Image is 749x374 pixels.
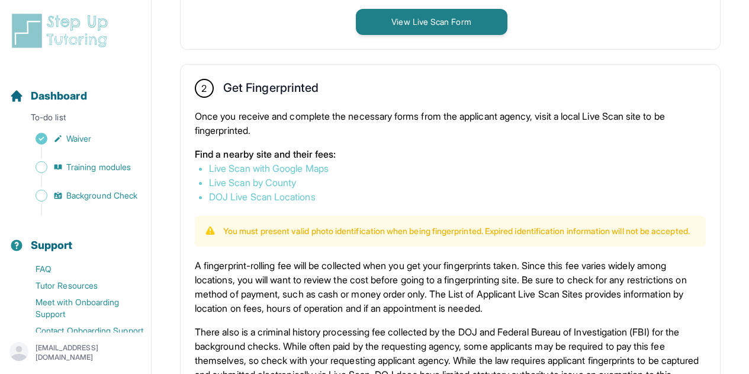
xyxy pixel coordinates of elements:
a: Background Check [9,187,151,204]
button: Support [5,218,146,258]
a: Live Scan with Google Maps [209,162,329,174]
span: Dashboard [31,88,87,104]
p: [EMAIL_ADDRESS][DOMAIN_NAME] [36,343,142,362]
h2: Get Fingerprinted [223,81,319,100]
button: Dashboard [5,69,146,109]
img: logo [9,12,115,50]
span: Support [31,237,73,254]
p: To-do list [5,111,146,128]
a: Training modules [9,159,151,175]
a: Waiver [9,130,151,147]
span: Waiver [66,133,91,145]
a: FAQ [9,261,151,277]
a: Dashboard [9,88,87,104]
span: 2 [201,81,207,95]
p: Once you receive and complete the necessary forms from the applicant agency, visit a local Live S... [195,109,706,138]
a: Live Scan by County [209,177,296,188]
span: Training modules [66,161,131,173]
button: [EMAIL_ADDRESS][DOMAIN_NAME] [9,342,142,363]
p: You must present valid photo identification when being fingerprinted. Expired identification info... [223,225,690,237]
a: Meet with Onboarding Support [9,294,151,322]
a: DOJ Live Scan Locations [209,191,316,203]
a: View Live Scan Form [356,15,507,27]
p: A fingerprint-rolling fee will be collected when you get your fingerprints taken. Since this fee ... [195,258,706,315]
p: Find a nearby site and their fees: [195,147,706,161]
a: Contact Onboarding Support [9,322,151,339]
a: Tutor Resources [9,277,151,294]
button: View Live Scan Form [356,9,507,35]
span: Background Check [66,190,137,202]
